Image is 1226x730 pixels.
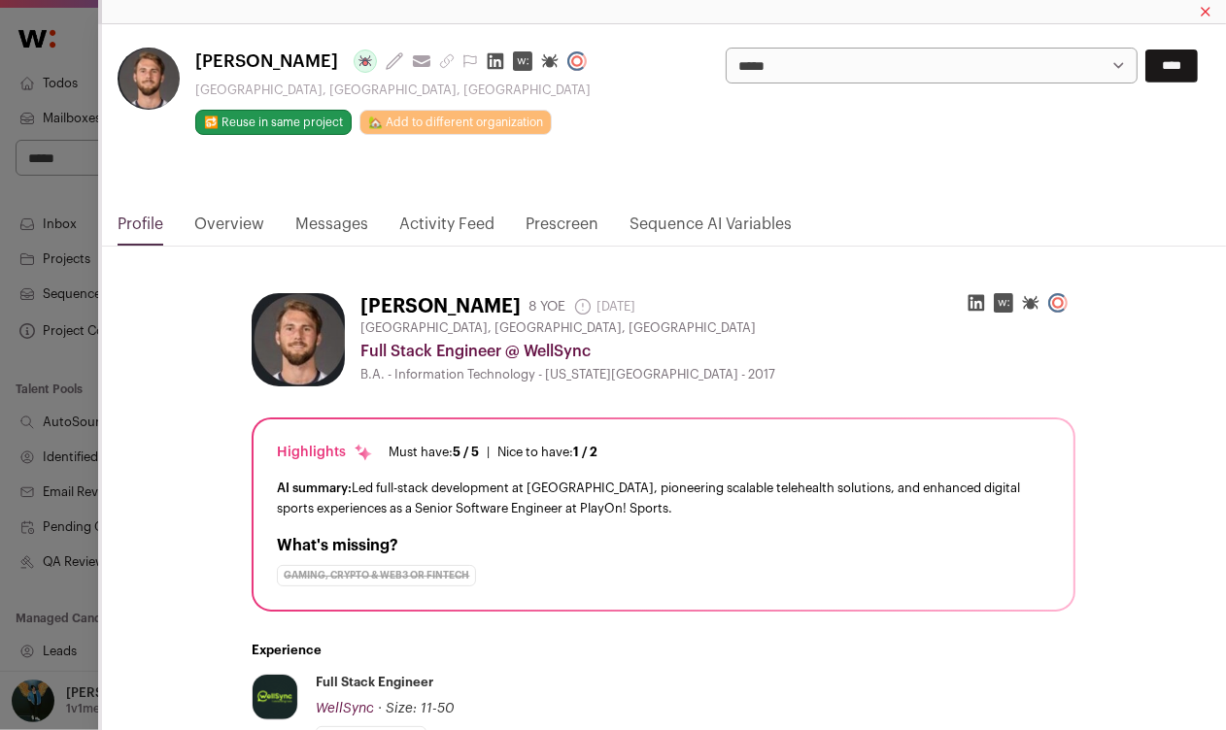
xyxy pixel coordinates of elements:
[295,213,368,246] a: Messages
[118,48,180,110] img: 111459228efa709f43b20770bbd50857e404dadb62140d2ed0c1b929de463c4c
[277,478,1050,518] div: Led full-stack development at [GEOGRAPHIC_DATA], pioneering scalable telehealth solutions, and en...
[195,110,352,135] button: 🔂 Reuse in same project
[630,213,792,246] a: Sequence AI Variables
[389,445,597,460] ul: |
[195,48,338,75] span: [PERSON_NAME]
[253,675,297,719] img: 2c8edff421fa2bb36fa402d9521873a50889fad867c99488f9fd3b9f342a133c.jpg
[528,297,565,316] div: 8 YOE
[360,367,1075,382] div: B.A. - Information Technology - [US_STATE][GEOGRAPHIC_DATA] - 2017
[360,293,521,320] h1: [PERSON_NAME]
[378,702,455,715] span: · Size: 11-50
[277,481,352,494] span: AI summary:
[497,445,597,460] div: Nice to have:
[252,643,1075,658] h2: Experience
[194,213,264,246] a: Overview
[277,534,1050,557] h2: What's missing?
[573,446,597,458] span: 1 / 2
[360,320,756,336] span: [GEOGRAPHIC_DATA], [GEOGRAPHIC_DATA], [GEOGRAPHIC_DATA]
[399,213,494,246] a: Activity Feed
[360,340,1075,363] div: Full Stack Engineer @ WellSync
[277,565,476,586] div: Gaming, Crypto & Web3 or Fintech
[195,83,595,98] div: [GEOGRAPHIC_DATA], [GEOGRAPHIC_DATA], [GEOGRAPHIC_DATA]
[526,213,598,246] a: Prescreen
[316,674,433,691] div: Full Stack Engineer
[359,110,552,135] a: 🏡 Add to different organization
[453,446,479,458] span: 5 / 5
[118,213,163,246] a: Profile
[389,445,479,460] div: Must have:
[252,293,345,386] img: 111459228efa709f43b20770bbd50857e404dadb62140d2ed0c1b929de463c4c
[277,443,373,462] div: Highlights
[316,702,374,715] span: WellSync
[573,297,635,316] span: [DATE]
